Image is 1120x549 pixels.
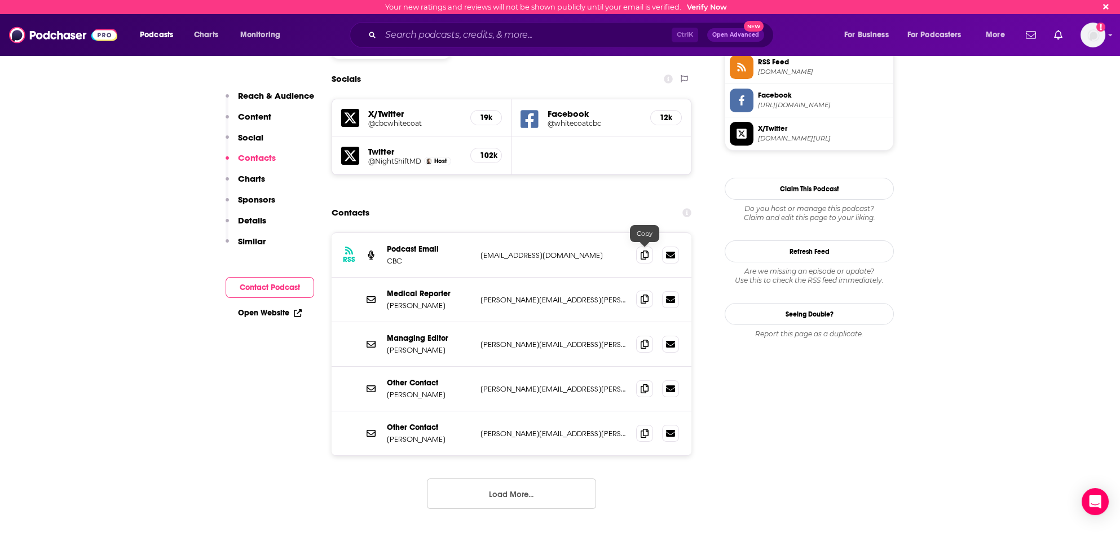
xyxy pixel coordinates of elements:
[132,26,188,44] button: open menu
[758,101,889,109] span: https://www.facebook.com/whitecoatcbc
[387,434,471,444] p: [PERSON_NAME]
[360,22,784,48] div: Search podcasts, credits, & more...
[1082,488,1109,515] div: Open Intercom Messenger
[480,384,627,394] p: [PERSON_NAME][EMAIL_ADDRESS][PERSON_NAME][DOMAIN_NAME]
[427,478,596,509] button: Load More...
[1081,23,1105,47] span: Logged in as BretAita
[238,194,275,205] p: Sponsors
[238,308,302,318] a: Open Website
[226,132,263,153] button: Social
[1021,25,1040,45] a: Show notifications dropdown
[387,244,471,254] p: Podcast Email
[240,27,280,43] span: Monitoring
[707,28,764,42] button: Open AdvancedNew
[238,215,266,226] p: Details
[1081,23,1105,47] button: Show profile menu
[725,204,894,213] span: Do you host or manage this podcast?
[387,289,471,298] p: Medical Reporter
[187,26,225,44] a: Charts
[368,146,461,157] h5: Twitter
[725,267,894,285] div: Are we missing an episode or update? Use this to check the RSS feed immediately.
[480,429,627,438] p: [PERSON_NAME][EMAIL_ADDRESS][PERSON_NAME][DOMAIN_NAME]
[232,26,295,44] button: open menu
[907,27,962,43] span: For Podcasters
[687,3,727,11] a: Verify Now
[712,32,759,38] span: Open Advanced
[725,303,894,325] a: Seeing Double?
[238,152,276,163] p: Contacts
[725,204,894,222] div: Claim and edit this page to your liking.
[387,423,471,432] p: Other Contact
[758,124,889,134] span: X/Twitter
[758,90,889,100] span: Facebook
[387,333,471,343] p: Managing Editor
[730,122,889,146] a: X/Twitter[DOMAIN_NAME][URL]
[480,251,627,260] p: [EMAIL_ADDRESS][DOMAIN_NAME]
[480,113,492,122] h5: 19k
[660,113,672,122] h5: 12k
[226,152,276,173] button: Contacts
[226,173,265,194] button: Charts
[381,26,672,44] input: Search podcasts, credits, & more...
[548,119,641,128] a: @whitecoatcbc
[387,378,471,388] p: Other Contact
[387,256,471,266] p: CBC
[986,27,1005,43] span: More
[744,21,764,32] span: New
[900,26,978,44] button: open menu
[426,158,432,164] img: Brian Goldman
[480,340,627,349] p: [PERSON_NAME][EMAIL_ADDRESS][PERSON_NAME][DOMAIN_NAME]
[725,178,894,200] button: Claim This Podcast
[332,202,369,223] h2: Contacts
[194,27,218,43] span: Charts
[238,132,263,143] p: Social
[758,134,889,143] span: twitter.com/cbcwhitecoat
[630,225,659,242] div: Copy
[368,157,421,165] a: @NightShiftMD
[672,28,698,42] span: Ctrl K
[1050,25,1067,45] a: Show notifications dropdown
[725,240,894,262] button: Refresh Feed
[730,89,889,112] a: Facebook[URL][DOMAIN_NAME]
[368,108,461,119] h5: X/Twitter
[387,390,471,399] p: [PERSON_NAME]
[1081,23,1105,47] img: User Profile
[836,26,903,44] button: open menu
[548,108,641,119] h5: Facebook
[1096,23,1105,32] svg: Email not verified
[238,90,314,101] p: Reach & Audience
[238,236,266,247] p: Similar
[480,151,492,160] h5: 102k
[387,345,471,355] p: [PERSON_NAME]
[730,55,889,79] a: RSS Feed[DOMAIN_NAME]
[140,27,173,43] span: Podcasts
[226,90,314,111] button: Reach & Audience
[725,330,894,339] div: Report this page as a duplicate.
[385,3,727,11] div: Your new ratings and reviews will not be shown publicly until your email is verified.
[9,24,117,46] img: Podchaser - Follow, Share and Rate Podcasts
[238,111,271,122] p: Content
[387,301,471,310] p: [PERSON_NAME]
[343,255,355,264] h3: RSS
[758,57,889,67] span: RSS Feed
[480,295,627,305] p: [PERSON_NAME][EMAIL_ADDRESS][PERSON_NAME][DOMAIN_NAME]
[226,277,314,298] button: Contact Podcast
[226,111,271,132] button: Content
[978,26,1019,44] button: open menu
[758,68,889,76] span: cbc.ca
[368,119,461,128] a: @cbcwhitecoat
[238,173,265,184] p: Charts
[226,194,275,215] button: Sponsors
[332,68,361,90] h2: Socials
[844,27,889,43] span: For Business
[226,236,266,257] button: Similar
[434,157,447,165] span: Host
[226,215,266,236] button: Details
